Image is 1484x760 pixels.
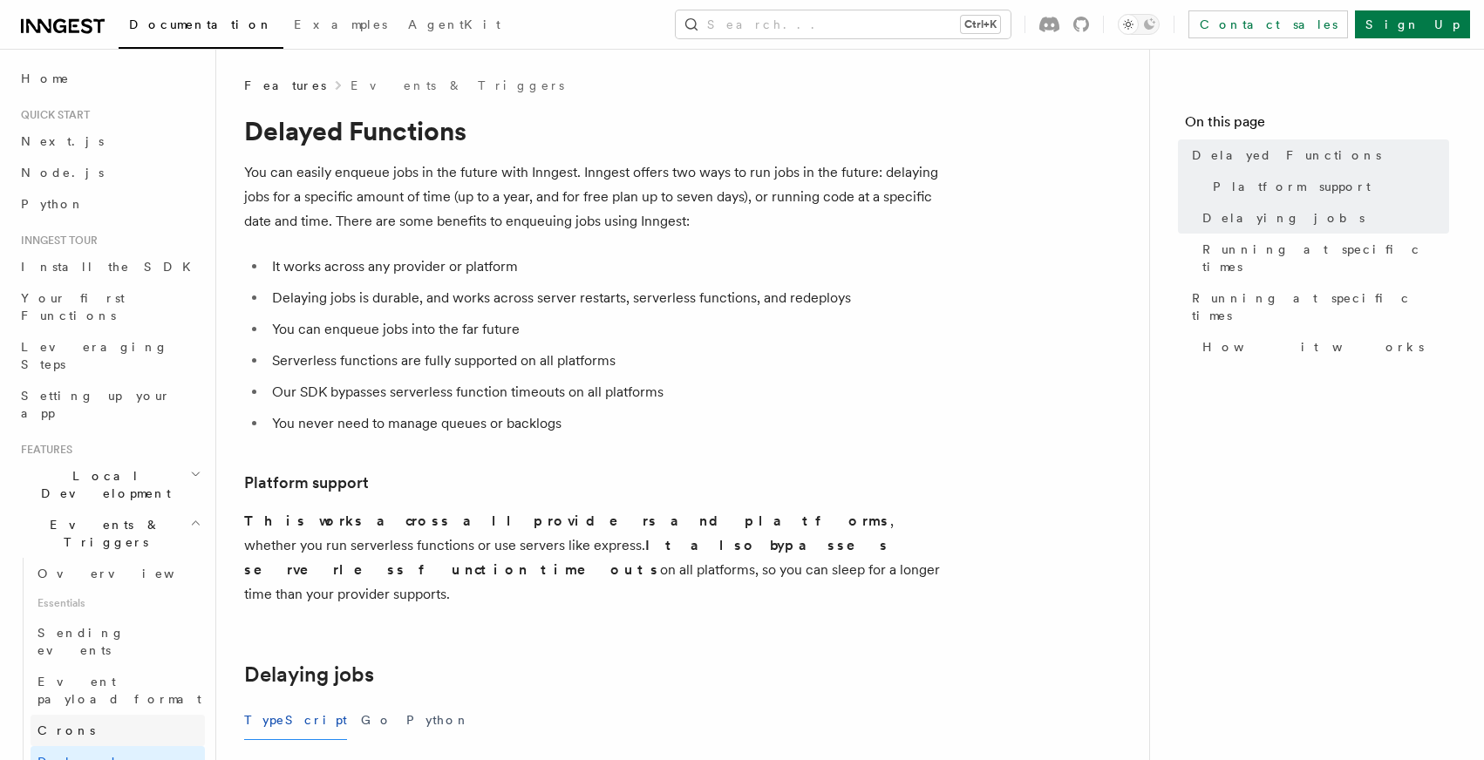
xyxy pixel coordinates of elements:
span: Home [21,70,70,87]
a: How it works [1195,331,1449,363]
p: You can easily enqueue jobs in the future with Inngest. Inngest offers two ways to run jobs in th... [244,160,942,234]
a: AgentKit [398,5,511,47]
span: Event payload format [37,675,201,706]
span: Running at specific times [1202,241,1449,275]
h1: Delayed Functions [244,115,942,146]
span: Platform support [1213,178,1371,195]
a: Running at specific times [1195,234,1449,282]
a: Delaying jobs [1195,202,1449,234]
span: Examples [294,17,387,31]
span: Local Development [14,467,190,502]
span: Crons [37,723,95,737]
h4: On this page [1185,112,1449,139]
a: Events & Triggers [351,77,564,94]
button: Go [361,701,392,740]
a: Setting up your app [14,380,205,429]
li: Our SDK bypasses serverless function timeouts on all platforms [267,380,942,404]
li: Serverless functions are fully supported on all platforms [267,349,942,373]
span: Essentials [31,589,205,617]
span: AgentKit [408,17,500,31]
li: You never need to manage queues or backlogs [267,411,942,436]
a: Install the SDK [14,251,205,282]
span: Inngest tour [14,234,98,248]
span: Python [21,197,85,211]
li: You can enqueue jobs into the far future [267,317,942,342]
span: Overview [37,567,217,580]
span: Events & Triggers [14,516,190,551]
a: Sending events [31,617,205,666]
button: Search...Ctrl+K [676,10,1011,38]
button: Toggle dark mode [1118,14,1160,35]
span: Running at specific times [1192,289,1449,324]
span: How it works [1202,338,1424,356]
span: Delayed Functions [1192,146,1381,164]
button: TypeScript [244,701,347,740]
a: Platform support [1206,171,1449,202]
a: Delayed Functions [1185,139,1449,171]
strong: This works across all providers and platforms [244,512,890,529]
a: Leveraging Steps [14,331,205,380]
span: Delaying jobs [1202,209,1365,227]
li: Delaying jobs is durable, and works across server restarts, serverless functions, and redeploys [267,286,942,310]
a: Delaying jobs [244,662,374,687]
a: Running at specific times [1185,282,1449,331]
button: Python [406,701,470,740]
a: Examples [283,5,398,47]
span: Documentation [129,17,273,31]
span: Setting up your app [21,389,171,420]
li: It works across any provider or platform [267,254,942,279]
a: Documentation [119,5,283,49]
span: Node.js [21,166,104,180]
button: Local Development [14,460,205,509]
a: Next.js [14,126,205,157]
a: Sign Up [1355,10,1470,38]
kbd: Ctrl+K [961,16,1000,33]
a: Python [14,188,205,220]
span: Your first Functions [21,291,125,322]
a: Contact sales [1188,10,1348,38]
span: Features [14,443,72,457]
a: Home [14,63,205,94]
span: Sending events [37,626,125,657]
span: Quick start [14,108,90,122]
span: Install the SDK [21,260,201,274]
span: Next.js [21,134,104,148]
a: Platform support [244,471,369,495]
span: Leveraging Steps [21,340,168,371]
a: Node.js [14,157,205,188]
a: Overview [31,558,205,589]
a: Event payload format [31,666,205,715]
a: Your first Functions [14,282,205,331]
a: Crons [31,715,205,746]
button: Events & Triggers [14,509,205,558]
p: , whether you run serverless functions or use servers like express. on all platforms, so you can ... [244,509,942,607]
span: Features [244,77,326,94]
